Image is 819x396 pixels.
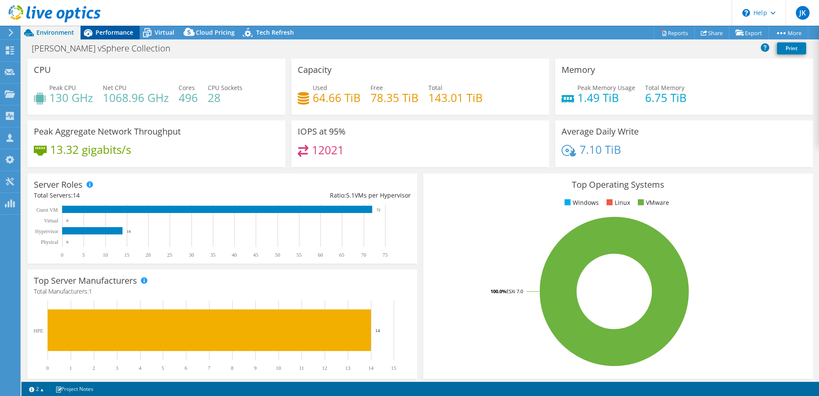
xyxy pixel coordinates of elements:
[103,252,108,258] text: 10
[275,252,280,258] text: 50
[222,191,411,200] div: Ratio: VMs per Hypervisor
[654,26,695,39] a: Reports
[82,252,85,258] text: 5
[577,84,635,92] span: Peak Memory Usage
[253,252,258,258] text: 45
[296,252,302,258] text: 55
[36,28,74,36] span: Environment
[645,93,687,102] h4: 6.75 TiB
[361,252,366,258] text: 70
[36,207,58,213] text: Guest VM
[96,28,133,36] span: Performance
[796,6,810,20] span: JK
[28,44,184,53] h1: [PERSON_NAME] vSphere Collection
[345,365,350,371] text: 13
[66,240,69,244] text: 0
[506,288,523,294] tspan: ESXi 7.0
[339,252,344,258] text: 65
[580,145,621,154] h4: 7.10 TiB
[34,65,51,75] h3: CPU
[49,84,76,92] span: Peak CPU
[161,365,164,371] text: 5
[196,28,235,36] span: Cloud Pricing
[103,84,126,92] span: Net CPU
[729,26,769,39] a: Export
[34,180,83,189] h3: Server Roles
[645,84,684,92] span: Total Memory
[103,93,169,102] h4: 1068.96 GHz
[276,365,281,371] text: 10
[179,84,195,92] span: Cores
[155,28,174,36] span: Virtual
[167,252,172,258] text: 25
[50,145,131,154] h4: 13.32 gigabits/s
[208,93,242,102] h4: 28
[346,191,355,199] span: 5.1
[313,84,327,92] span: Used
[318,252,323,258] text: 60
[371,84,383,92] span: Free
[33,328,43,334] text: HPE
[231,365,233,371] text: 8
[368,365,374,371] text: 14
[742,9,750,17] svg: \n
[34,276,137,285] h3: Top Server Manufacturers
[208,84,242,92] span: CPU Sockets
[383,252,388,258] text: 75
[73,191,80,199] span: 14
[371,93,418,102] h4: 78.35 TiB
[41,239,58,245] text: Physical
[146,252,151,258] text: 20
[34,191,222,200] div: Total Servers:
[322,365,327,371] text: 12
[562,65,595,75] h3: Memory
[34,127,181,136] h3: Peak Aggregate Network Throughput
[93,365,95,371] text: 2
[377,208,380,212] text: 72
[61,252,63,258] text: 0
[44,218,59,224] text: Virtual
[210,252,215,258] text: 35
[89,287,92,295] span: 1
[490,288,506,294] tspan: 100.0%
[430,180,807,189] h3: Top Operating Systems
[69,365,72,371] text: 1
[428,93,483,102] h4: 143.01 TiB
[49,384,99,394] a: Project Notes
[298,65,332,75] h3: Capacity
[189,252,194,258] text: 30
[777,42,806,54] a: Print
[35,228,58,234] text: Hypervisor
[232,252,237,258] text: 40
[562,198,599,207] li: Windows
[298,127,346,136] h3: IOPS at 95%
[208,365,210,371] text: 7
[768,26,808,39] a: More
[116,365,118,371] text: 3
[66,219,69,223] text: 0
[313,93,361,102] h4: 64.66 TiB
[49,93,93,102] h4: 130 GHz
[179,93,198,102] h4: 496
[23,384,50,394] a: 2
[577,93,635,102] h4: 1.49 TiB
[604,198,630,207] li: Linux
[428,84,442,92] span: Total
[254,365,257,371] text: 9
[185,365,187,371] text: 6
[391,365,396,371] text: 15
[299,365,304,371] text: 11
[46,365,49,371] text: 0
[124,252,129,258] text: 15
[139,365,141,371] text: 4
[256,28,294,36] span: Tech Refresh
[375,328,380,333] text: 14
[312,145,344,155] h4: 12021
[636,198,669,207] li: VMware
[127,229,131,234] text: 14
[694,26,729,39] a: Share
[34,287,411,296] h4: Total Manufacturers:
[562,127,639,136] h3: Average Daily Write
